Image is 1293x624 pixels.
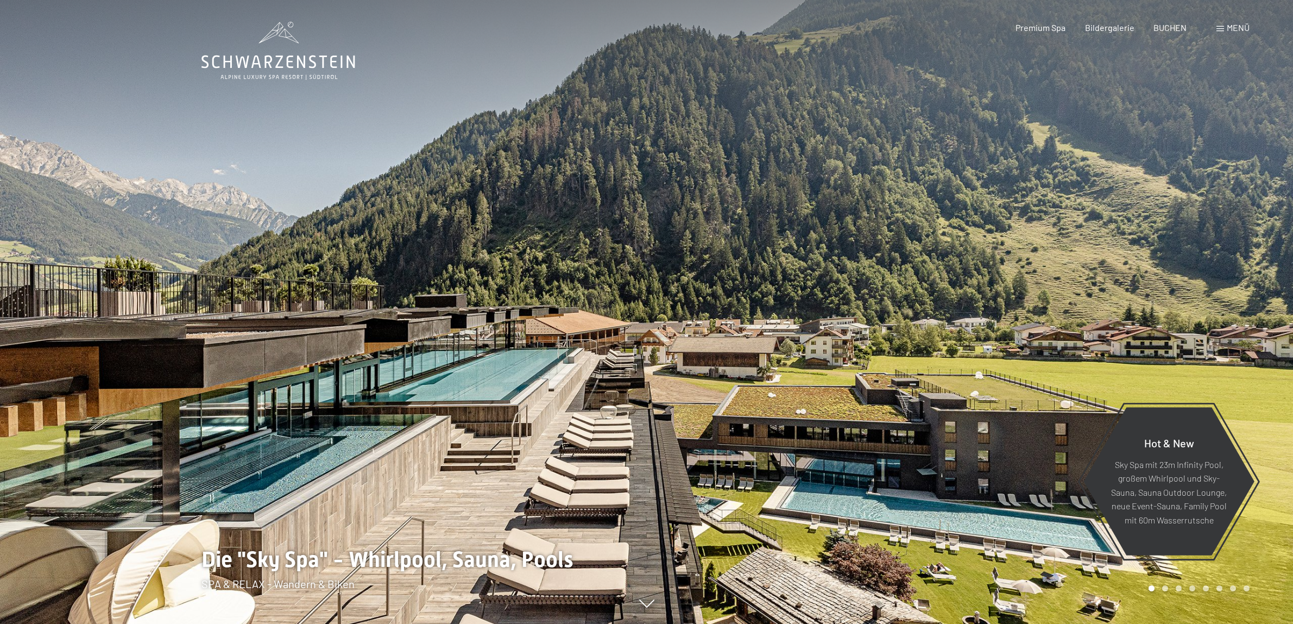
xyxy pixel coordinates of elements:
[1083,407,1255,556] a: Hot & New Sky Spa mit 23m Infinity Pool, großem Whirlpool und Sky-Sauna, Sauna Outdoor Lounge, ne...
[1230,585,1236,591] div: Carousel Page 7
[1144,436,1194,449] span: Hot & New
[1162,585,1168,591] div: Carousel Page 2
[1189,585,1195,591] div: Carousel Page 4
[1110,457,1228,527] p: Sky Spa mit 23m Infinity Pool, großem Whirlpool und Sky-Sauna, Sauna Outdoor Lounge, neue Event-S...
[1145,585,1250,591] div: Carousel Pagination
[1149,585,1155,591] div: Carousel Page 1 (Current Slide)
[1176,585,1182,591] div: Carousel Page 3
[1227,22,1250,33] span: Menü
[1216,585,1222,591] div: Carousel Page 6
[1244,585,1250,591] div: Carousel Page 8
[1016,22,1065,33] a: Premium Spa
[1203,585,1209,591] div: Carousel Page 5
[1153,22,1187,33] a: BUCHEN
[1085,22,1134,33] a: Bildergalerie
